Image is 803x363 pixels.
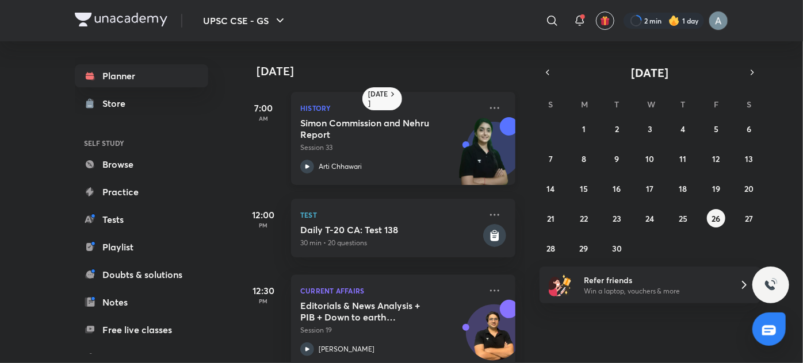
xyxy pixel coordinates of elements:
[645,153,654,164] abbr: September 10, 2025
[319,344,374,354] p: [PERSON_NAME]
[707,149,725,168] button: September 12, 2025
[608,119,626,138] button: September 2, 2025
[547,213,555,224] abbr: September 21, 2025
[300,224,481,235] h5: Daily T-20 CA: Test 138
[647,99,655,110] abbr: Wednesday
[680,99,685,110] abbr: Thursday
[75,64,208,87] a: Planner
[600,16,610,26] img: avatar
[300,300,443,323] h5: Editorials & News Analysis + PIB + Down to earth (September ) - L19
[584,274,725,286] h6: Refer friends
[542,209,560,227] button: September 21, 2025
[740,149,758,168] button: September 13, 2025
[319,161,362,172] p: Arti Chhawari
[646,183,653,194] abbr: September 17, 2025
[645,213,654,224] abbr: September 24, 2025
[542,149,560,168] button: September 7, 2025
[300,208,481,222] p: Test
[648,123,652,134] abbr: September 3, 2025
[740,119,758,138] button: September 6, 2025
[641,119,659,138] button: September 3, 2025
[556,64,744,80] button: [DATE]
[240,222,286,229] p: PM
[615,123,619,134] abbr: September 2, 2025
[368,90,388,108] h6: [DATE]
[542,239,560,257] button: September 28, 2025
[196,9,294,32] button: UPSC CSE - GS
[668,15,680,26] img: streak
[712,183,720,194] abbr: September 19, 2025
[300,284,481,298] p: Current Affairs
[240,208,286,222] h5: 12:00
[580,213,588,224] abbr: September 22, 2025
[608,239,626,257] button: September 30, 2025
[581,99,588,110] abbr: Monday
[582,123,586,134] abbr: September 1, 2025
[102,96,132,110] div: Store
[641,209,659,227] button: September 24, 2025
[580,183,588,194] abbr: September 15, 2025
[712,153,720,164] abbr: September 12, 2025
[549,153,553,164] abbr: September 7, 2025
[75,13,167,26] img: Company Logo
[608,209,626,227] button: September 23, 2025
[608,149,626,168] button: September 9, 2025
[744,183,754,194] abbr: September 20, 2025
[674,119,692,138] button: September 4, 2025
[641,179,659,198] button: September 17, 2025
[584,286,725,296] p: Win a laptop, vouchers & more
[300,117,443,140] h5: Simon Commission and Nehru Report
[75,13,167,29] a: Company Logo
[240,284,286,298] h5: 12:30
[75,153,208,176] a: Browse
[608,179,626,198] button: September 16, 2025
[575,149,593,168] button: September 8, 2025
[613,183,621,194] abbr: September 16, 2025
[679,153,686,164] abbr: September 11, 2025
[674,209,692,227] button: September 25, 2025
[575,239,593,257] button: September 29, 2025
[740,209,758,227] button: September 27, 2025
[575,179,593,198] button: September 15, 2025
[549,99,553,110] abbr: Sunday
[674,179,692,198] button: September 18, 2025
[679,213,687,224] abbr: September 25, 2025
[709,11,728,30] img: Anu Singh
[613,213,621,224] abbr: September 23, 2025
[546,243,555,254] abbr: September 28, 2025
[582,153,586,164] abbr: September 8, 2025
[75,133,208,153] h6: SELF STUDY
[575,119,593,138] button: September 1, 2025
[75,92,208,115] a: Store
[707,119,725,138] button: September 5, 2025
[615,99,620,110] abbr: Tuesday
[712,213,720,224] abbr: September 26, 2025
[714,123,718,134] abbr: September 5, 2025
[707,179,725,198] button: September 19, 2025
[75,291,208,314] a: Notes
[75,208,208,231] a: Tests
[740,179,758,198] button: September 20, 2025
[580,243,588,254] abbr: September 29, 2025
[745,153,753,164] abbr: September 13, 2025
[300,325,481,335] p: Session 19
[615,153,620,164] abbr: September 9, 2025
[75,318,208,341] a: Free live classes
[75,235,208,258] a: Playlist
[300,238,481,248] p: 30 min • 20 questions
[680,123,685,134] abbr: September 4, 2025
[75,263,208,286] a: Doubts & solutions
[542,179,560,198] button: September 14, 2025
[632,65,669,80] span: [DATE]
[596,11,614,30] button: avatar
[641,149,659,168] button: September 10, 2025
[240,101,286,115] h5: 7:00
[747,123,751,134] abbr: September 6, 2025
[75,180,208,203] a: Practice
[300,101,481,115] p: History
[452,117,515,196] img: unacademy
[549,273,572,296] img: referral
[240,298,286,304] p: PM
[745,213,753,224] abbr: September 27, 2025
[612,243,622,254] abbr: September 30, 2025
